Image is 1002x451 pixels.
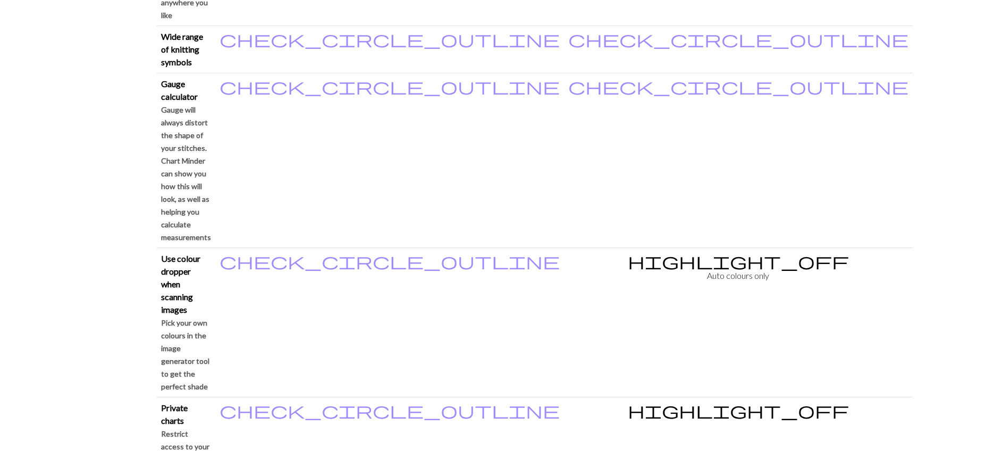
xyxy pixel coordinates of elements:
[628,402,849,419] i: Not included
[220,76,560,96] span: check_circle_outline
[161,30,211,69] p: Wide range of knitting symbols
[628,252,849,269] i: Not included
[628,400,849,420] span: highlight_off
[568,76,908,96] span: check_circle_outline
[220,252,560,269] i: Included
[161,105,211,242] small: Gauge will always distort the shape of your stitches. Chart Minder can show you how this will loo...
[161,252,211,316] p: Use colour dropper when scanning images
[161,402,211,427] p: Private charts
[568,30,908,47] i: Included
[568,269,908,282] p: Auto colours only
[220,251,560,271] span: check_circle_outline
[220,78,560,95] i: Included
[568,29,908,49] span: check_circle_outline
[220,30,560,47] i: Included
[220,402,560,419] i: Included
[220,29,560,49] span: check_circle_outline
[628,251,849,271] span: highlight_off
[161,78,211,103] p: Gauge calculator
[220,400,560,420] span: check_circle_outline
[568,78,908,95] i: Included
[161,318,209,391] small: Pick your own colours in the image generator tool to get the perfect shade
